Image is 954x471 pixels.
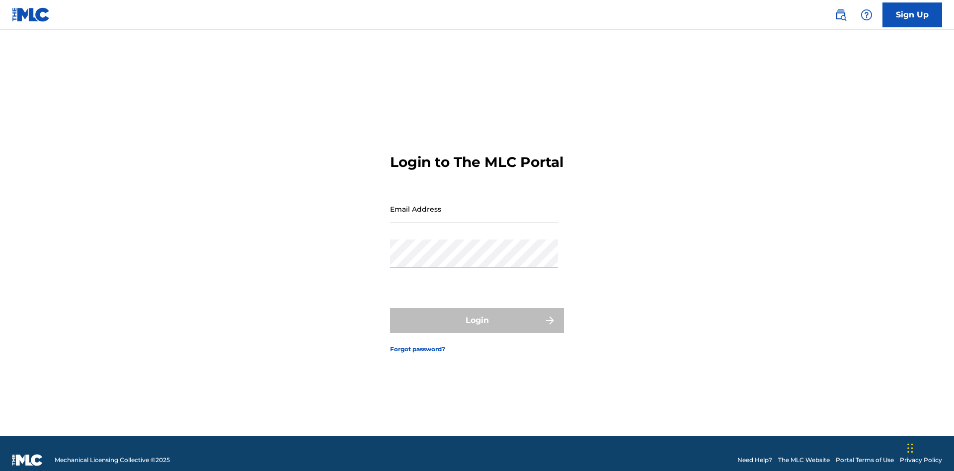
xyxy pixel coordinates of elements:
div: Help [857,5,876,25]
a: Forgot password? [390,345,445,354]
h3: Login to The MLC Portal [390,154,563,171]
a: Sign Up [882,2,942,27]
img: MLC Logo [12,7,50,22]
a: The MLC Website [778,456,830,465]
a: Portal Terms of Use [836,456,894,465]
a: Need Help? [737,456,772,465]
a: Privacy Policy [900,456,942,465]
img: search [835,9,847,21]
span: Mechanical Licensing Collective © 2025 [55,456,170,465]
img: logo [12,454,43,466]
a: Public Search [831,5,851,25]
iframe: Chat Widget [904,423,954,471]
img: help [861,9,873,21]
div: Drag [907,433,913,463]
